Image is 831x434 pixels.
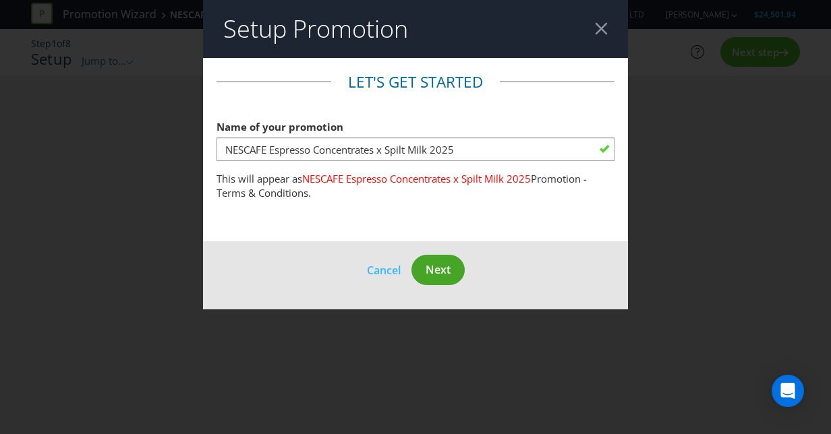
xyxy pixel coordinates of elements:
[302,172,531,185] span: NESCAFE Espresso Concentrates x Spilt Milk 2025
[411,255,465,285] button: Next
[331,71,500,93] legend: Let's get started
[772,375,804,407] div: Open Intercom Messenger
[366,261,401,279] button: Cancel
[217,137,614,161] input: e.g. My Promotion
[217,172,587,199] span: Promotion - Terms & Conditions.
[223,15,408,42] h2: Setup Promotion
[367,263,401,278] span: Cancel
[217,120,343,133] span: Name of your promotion
[426,262,451,277] span: Next
[217,172,302,185] span: This will appear as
